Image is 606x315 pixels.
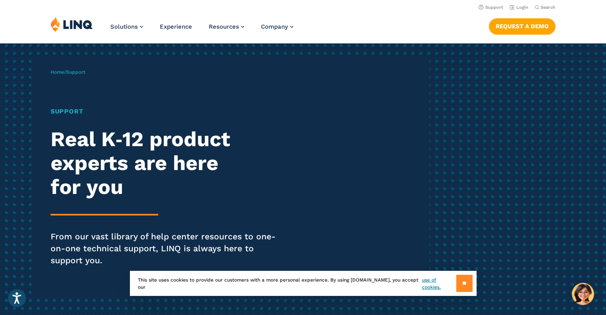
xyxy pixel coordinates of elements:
[541,5,555,10] span: Search
[51,107,284,116] h1: Support
[130,271,477,296] div: This site uses cookies to provide our customers with a more personal experience. By using [DOMAIN...
[261,23,288,30] span: Company
[110,17,293,43] nav: Primary Navigation
[489,18,555,34] a: Request a Demo
[160,23,192,30] a: Experience
[479,5,503,10] a: Support
[51,231,284,266] p: From our vast library of help center resources to one-on-one technical support, LINQ is always he...
[489,17,555,34] nav: Button Navigation
[110,23,143,30] a: Solutions
[51,127,284,199] h2: Real K‑12 product experts are here for you
[51,69,64,75] a: Home
[209,23,244,30] a: Resources
[51,17,93,32] img: LINQ | K‑12 Software
[535,4,555,10] button: Open Search Bar
[209,23,239,30] span: Resources
[572,283,594,305] button: Hello, have a question? Let’s chat.
[510,5,528,10] a: Login
[51,69,85,75] span: /
[261,23,293,30] a: Company
[422,276,456,291] a: use of cookies.
[110,23,138,30] span: Solutions
[66,69,85,75] span: Support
